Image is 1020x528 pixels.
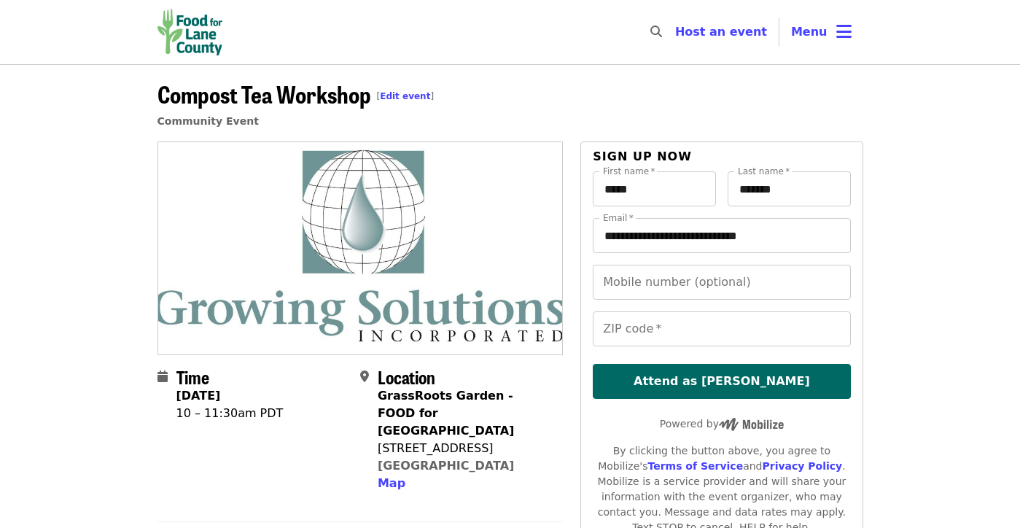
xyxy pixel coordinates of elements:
[378,459,514,473] a: [GEOGRAPHIC_DATA]
[603,214,634,222] label: Email
[593,265,850,300] input: Mobile number (optional)
[762,460,842,472] a: Privacy Policy
[779,15,863,50] button: Toggle account menu
[157,370,168,384] i: calendar icon
[728,171,851,206] input: Last name
[157,77,435,111] span: Compost Tea Workshop
[380,91,430,101] a: Edit event
[593,218,850,253] input: Email
[378,364,435,389] span: Location
[176,389,221,403] strong: [DATE]
[378,440,551,457] div: [STREET_ADDRESS]
[675,25,767,39] a: Host an event
[593,311,850,346] input: ZIP code
[378,475,405,492] button: Map
[157,9,223,55] img: Food for Lane County - Home
[647,460,743,472] a: Terms of Service
[603,167,655,176] label: First name
[593,364,850,399] button: Attend as [PERSON_NAME]
[660,418,784,430] span: Powered by
[593,171,716,206] input: First name
[176,405,284,422] div: 10 – 11:30am PDT
[378,476,405,490] span: Map
[176,364,209,389] span: Time
[377,91,435,101] span: [ ]
[791,25,828,39] span: Menu
[593,150,692,163] span: Sign up now
[158,142,563,354] img: Compost Tea Workshop organized by Food for Lane County
[671,15,682,50] input: Search
[738,167,790,176] label: Last name
[719,418,784,431] img: Powered by Mobilize
[836,21,852,42] i: bars icon
[378,389,514,438] strong: GrassRoots Garden - FOOD for [GEOGRAPHIC_DATA]
[650,25,662,39] i: search icon
[360,370,369,384] i: map-marker-alt icon
[157,115,259,127] a: Community Event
